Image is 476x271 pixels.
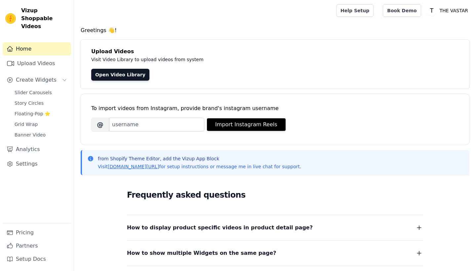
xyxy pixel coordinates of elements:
button: Import Instagram Reels [207,118,286,131]
p: Visit for setup instructions or message me in live chat for support. [98,163,301,170]
a: Home [3,42,71,56]
button: How to show multiple Widgets on the same page? [127,249,423,258]
a: [DOMAIN_NAME][URL] [108,164,159,169]
span: Floating-Pop ⭐ [15,110,50,117]
button: How to display product specific videos in product detail page? [127,223,423,232]
a: Banner Video [11,130,71,139]
a: Slider Carousels [11,88,71,97]
span: Create Widgets [16,76,57,84]
img: Vizup [5,13,16,24]
a: Setup Docs [3,252,71,266]
h2: Frequently asked questions [127,188,423,202]
p: THE VASTAR [437,5,471,17]
h4: Greetings 👋! [81,26,469,34]
span: Banner Video [15,132,46,138]
p: Visit Video Library to upload videos from system [91,56,387,63]
span: Vizup Shoppable Videos [21,7,68,30]
a: Book Demo [383,4,421,17]
a: Open Video Library [91,69,149,81]
span: Story Circles [15,100,44,106]
button: T THE VASTAR [426,5,471,17]
span: How to display product specific videos in product detail page? [127,223,313,232]
span: Grid Wrap [15,121,38,128]
span: Slider Carousels [15,89,52,96]
p: from Shopify Theme Editor, add the Vizup App Block [98,155,301,162]
a: Story Circles [11,98,71,108]
span: How to show multiple Widgets on the same page? [127,249,276,258]
text: T [429,7,433,14]
a: Settings [3,157,71,171]
button: Create Widgets [3,73,71,87]
a: Help Setup [336,4,374,17]
span: @ [91,118,109,132]
a: Floating-Pop ⭐ [11,109,71,118]
a: Analytics [3,143,71,156]
a: Pricing [3,226,71,239]
input: username [109,118,204,132]
a: Partners [3,239,71,252]
a: Upload Videos [3,57,71,70]
h4: Upload Videos [91,48,459,56]
a: Grid Wrap [11,120,71,129]
div: To import videos from Instagram, provide brand's instagram username [91,104,459,112]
